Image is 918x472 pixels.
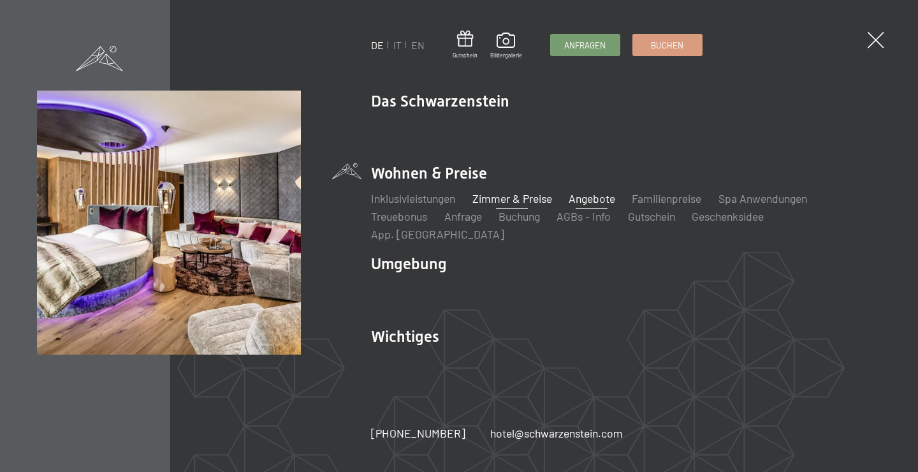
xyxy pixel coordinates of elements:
a: Anfragen [551,34,620,55]
a: IT [393,39,402,51]
a: Inklusivleistungen [371,191,455,205]
span: Buchen [651,40,683,51]
a: Treuebonus [371,209,427,223]
a: App. [GEOGRAPHIC_DATA] [371,227,504,241]
a: hotel@schwarzenstein.com [490,425,623,441]
a: Familienpreise [632,191,701,205]
a: Gutschein [453,31,477,59]
a: Bildergalerie [490,33,522,59]
a: Zimmer & Preise [472,191,552,205]
a: Angebote [569,191,615,205]
a: Spa Anwendungen [718,191,807,205]
a: EN [411,39,425,51]
a: Buchen [633,34,702,55]
span: Anfragen [564,40,606,51]
span: Bildergalerie [490,52,522,59]
a: Anfrage [444,209,482,223]
a: DE [371,39,384,51]
span: [PHONE_NUMBER] [371,426,465,440]
span: Gutschein [453,52,477,59]
a: [PHONE_NUMBER] [371,425,465,441]
a: Gutschein [628,209,675,223]
a: AGBs - Info [557,209,611,223]
a: Geschenksidee [692,209,764,223]
a: Buchung [499,209,540,223]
